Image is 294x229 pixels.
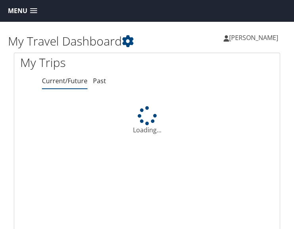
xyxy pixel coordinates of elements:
a: [PERSON_NAME] [224,26,286,50]
div: Loading... [14,106,280,135]
h1: My Trips [20,54,141,71]
span: [PERSON_NAME] [229,33,278,42]
span: Menu [8,7,27,15]
a: Current/Future [42,76,87,85]
h1: My Travel Dashboard [8,33,147,50]
a: Past [93,76,106,85]
a: Menu [4,4,41,17]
